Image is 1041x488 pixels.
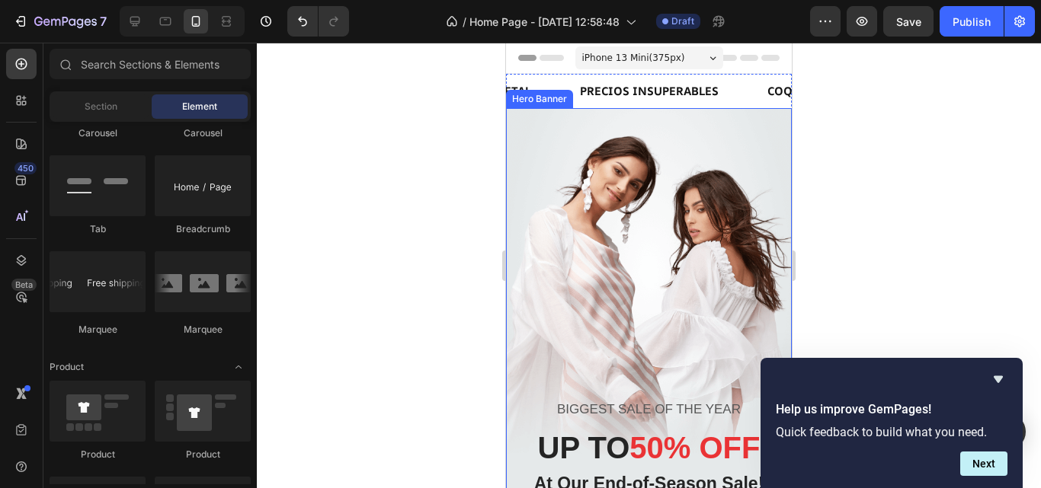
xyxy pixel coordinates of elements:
[463,14,466,30] span: /
[883,6,934,37] button: Save
[11,279,37,291] div: Beta
[671,14,694,28] span: Draft
[960,451,1007,476] button: Next question
[50,323,146,336] div: Marquee
[953,14,991,30] div: Publish
[776,400,1007,419] h2: Help us improve GemPages!
[85,100,117,113] span: Section
[989,370,1007,388] button: Hide survey
[182,100,217,113] span: Element
[6,6,114,37] button: 7
[896,15,921,28] span: Save
[14,162,37,174] div: 450
[469,14,620,30] span: Home Page - [DATE] 12:58:48
[50,360,84,374] span: Product
[13,359,273,375] p: BIGGEST SALE OF THE YEAR
[50,126,146,140] div: Carousel
[100,12,107,30] p: 7
[155,126,251,140] div: Carousel
[123,388,254,422] span: 50% OFF
[226,355,251,379] span: Toggle open
[155,222,251,236] div: Breadcrumb
[13,428,273,455] p: At Our End-of-Season Sale!
[506,43,792,488] iframe: Design area
[50,222,146,236] div: Tab
[13,385,273,425] p: UP TO
[261,40,316,56] strong: COQUETA
[940,6,1004,37] button: Publish
[287,6,349,37] div: Undo/Redo
[776,425,1007,439] p: Quick feedback to build what you need.
[50,49,251,79] input: Search Sections & Elements
[155,323,251,336] div: Marquee
[3,49,64,63] div: Hero Banner
[50,448,146,461] div: Product
[776,370,1007,476] div: Help us improve GemPages!
[155,448,251,461] div: Product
